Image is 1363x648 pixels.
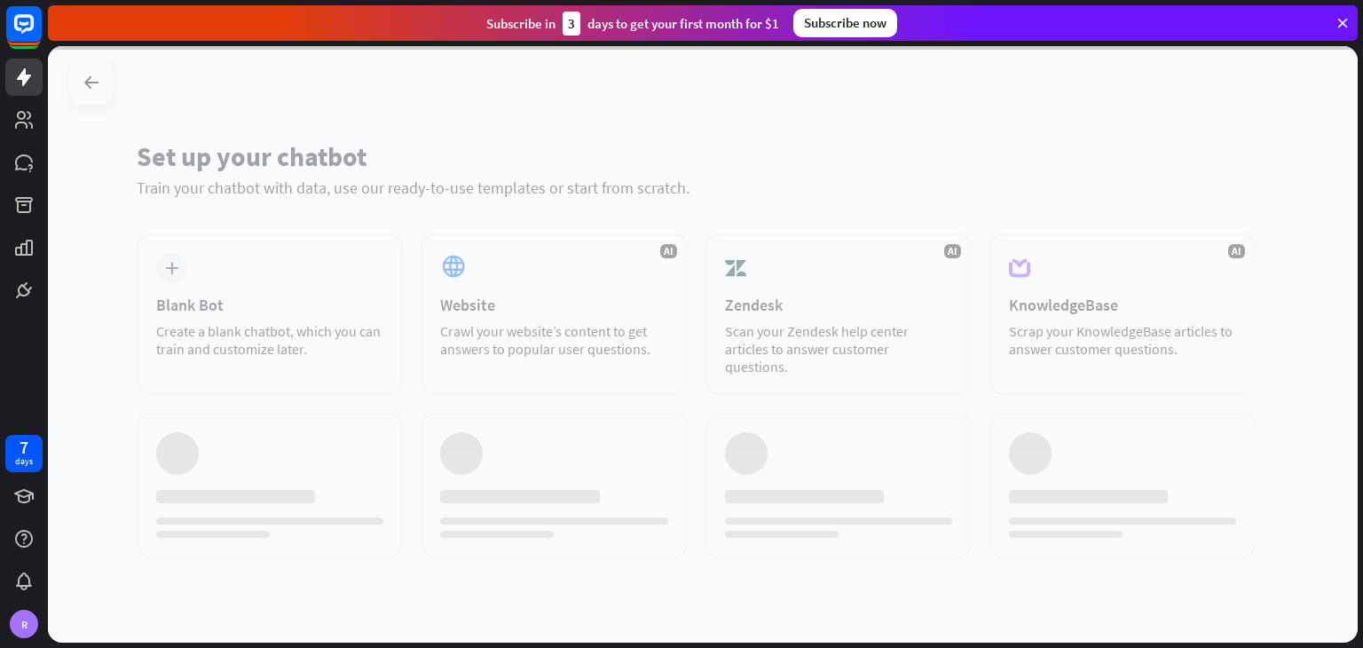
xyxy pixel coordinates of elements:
[486,12,779,36] div: Subscribe in days to get your first month for $1
[20,439,28,455] div: 7
[793,9,897,37] div: Subscribe now
[5,435,43,472] a: 7 days
[563,12,580,36] div: 3
[10,610,38,638] div: R
[15,455,33,468] div: days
